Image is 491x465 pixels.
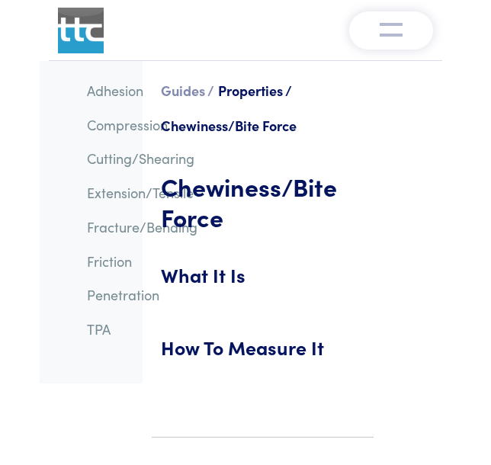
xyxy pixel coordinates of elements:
[87,217,197,236] a: Fracture/Bending
[218,81,292,100] a: Properties /
[87,149,194,168] a: Cutting/Shearing
[161,79,214,102] a: Guides /
[349,11,433,50] button: Toggle navigation
[161,116,297,135] a: Chewiness/Bite Force
[161,334,364,376] h5: How To Measure It
[58,8,104,53] img: ttc_logo_1x1_v1.0.png
[87,252,132,271] a: Friction
[87,81,143,100] a: Adhesion
[87,319,111,338] a: TPA
[87,183,194,202] a: Extension/Tensile
[87,285,159,304] a: Penetration
[87,115,168,134] a: Compression
[161,149,364,255] h1: Chewiness/Bite Force
[161,261,364,303] h5: What It Is
[380,19,403,37] img: menu-v1.0.png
